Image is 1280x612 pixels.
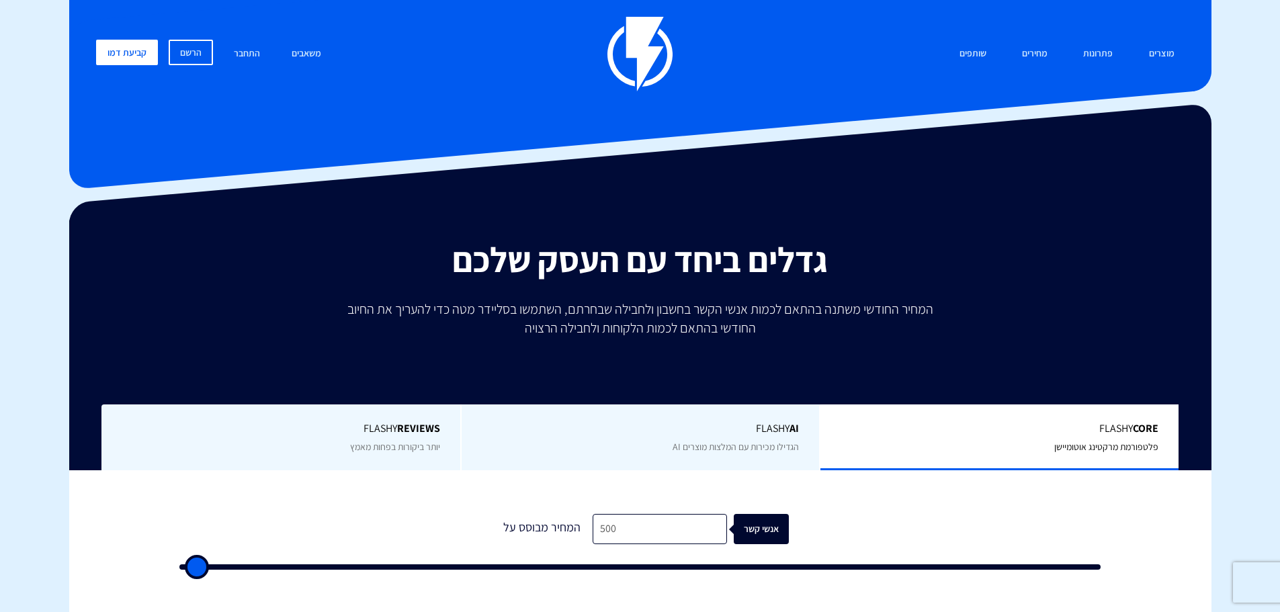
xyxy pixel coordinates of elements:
a: שותפים [949,40,996,69]
h2: גדלים ביחד עם העסק שלכם [79,241,1201,279]
span: יותר ביקורות בפחות מאמץ [350,441,440,453]
a: הרשם [169,40,213,65]
a: קביעת דמו [96,40,158,65]
p: המחיר החודשי משתנה בהתאם לכמות אנשי הקשר בחשבון ולחבילה שבחרתם, השתמשו בסליידר מטה כדי להעריך את ... [338,300,943,337]
span: Flashy [122,421,440,437]
a: משאבים [282,40,331,69]
a: פתרונות [1073,40,1123,69]
a: מוצרים [1139,40,1185,69]
b: REVIEWS [397,421,440,435]
div: אנשי קשר [741,514,796,544]
div: המחיר מבוסס על [492,514,593,544]
b: Core [1133,421,1158,435]
span: Flashy [482,421,800,437]
a: מחירים [1012,40,1058,69]
span: פלטפורמת מרקטינג אוטומיישן [1054,441,1158,453]
a: התחבר [224,40,270,69]
b: AI [790,421,799,435]
span: הגדילו מכירות עם המלצות מוצרים AI [673,441,799,453]
span: Flashy [841,421,1158,437]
